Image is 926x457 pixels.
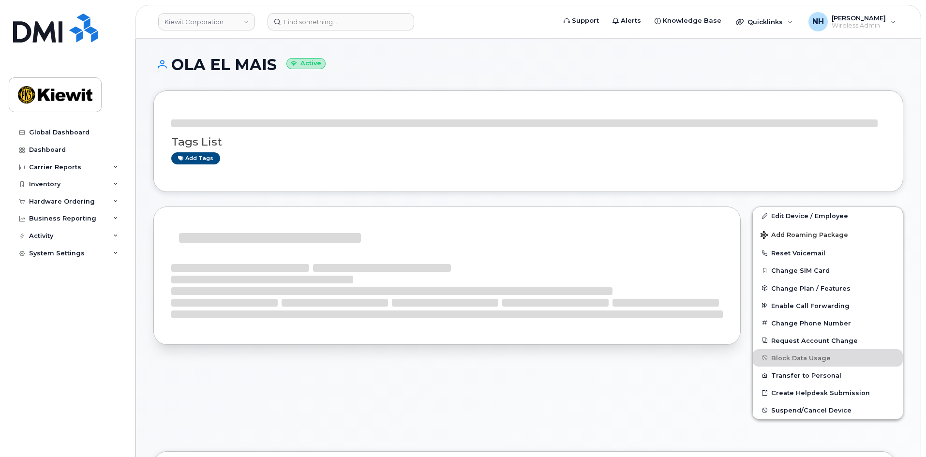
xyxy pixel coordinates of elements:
[753,401,903,419] button: Suspend/Cancel Device
[771,284,851,292] span: Change Plan / Features
[753,367,903,384] button: Transfer to Personal
[171,136,885,148] h3: Tags List
[753,314,903,332] button: Change Phone Number
[771,407,851,414] span: Suspend/Cancel Device
[153,56,903,73] h1: OLA EL MAIS
[771,302,850,309] span: Enable Call Forwarding
[753,244,903,262] button: Reset Voicemail
[753,349,903,367] button: Block Data Usage
[761,231,848,240] span: Add Roaming Package
[753,280,903,297] button: Change Plan / Features
[753,262,903,279] button: Change SIM Card
[286,58,326,69] small: Active
[753,332,903,349] button: Request Account Change
[171,152,220,164] a: Add tags
[753,297,903,314] button: Enable Call Forwarding
[753,207,903,224] a: Edit Device / Employee
[753,224,903,244] button: Add Roaming Package
[753,384,903,401] a: Create Helpdesk Submission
